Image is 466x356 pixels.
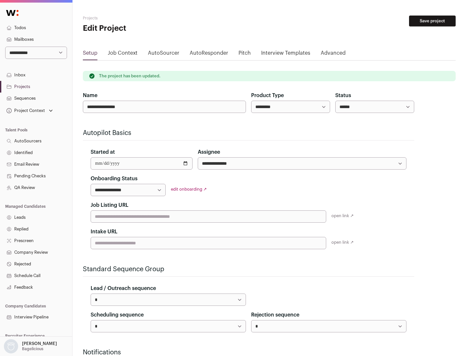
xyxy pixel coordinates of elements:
label: Started at [91,148,115,156]
label: Onboarding Status [91,175,138,183]
a: Advanced [321,49,346,60]
button: Open dropdown [3,339,58,353]
p: The project has been updated. [99,73,161,79]
h2: Standard Sequence Group [83,265,414,274]
a: Job Context [108,49,138,60]
a: Pitch [239,49,251,60]
label: Intake URL [91,228,117,236]
p: Bagelicious [22,346,43,351]
a: AutoResponder [190,49,228,60]
label: Lead / Outreach sequence [91,284,156,292]
a: AutoSourcer [148,49,179,60]
label: Rejection sequence [251,311,299,319]
label: Status [335,92,351,99]
h2: Autopilot Basics [83,128,414,138]
img: nopic.png [4,339,18,353]
h1: Edit Project [83,23,207,34]
a: Setup [83,49,97,60]
button: Save project [409,16,456,27]
img: Wellfound [3,6,22,19]
a: edit onboarding ↗ [171,187,207,191]
label: Name [83,92,97,99]
label: Job Listing URL [91,201,128,209]
label: Product Type [251,92,284,99]
div: Project Context [5,108,45,113]
button: Open dropdown [5,106,54,115]
label: Scheduling sequence [91,311,144,319]
label: Assignee [198,148,220,156]
h2: Projects [83,16,207,21]
a: Interview Templates [261,49,310,60]
p: [PERSON_NAME] [22,341,57,346]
